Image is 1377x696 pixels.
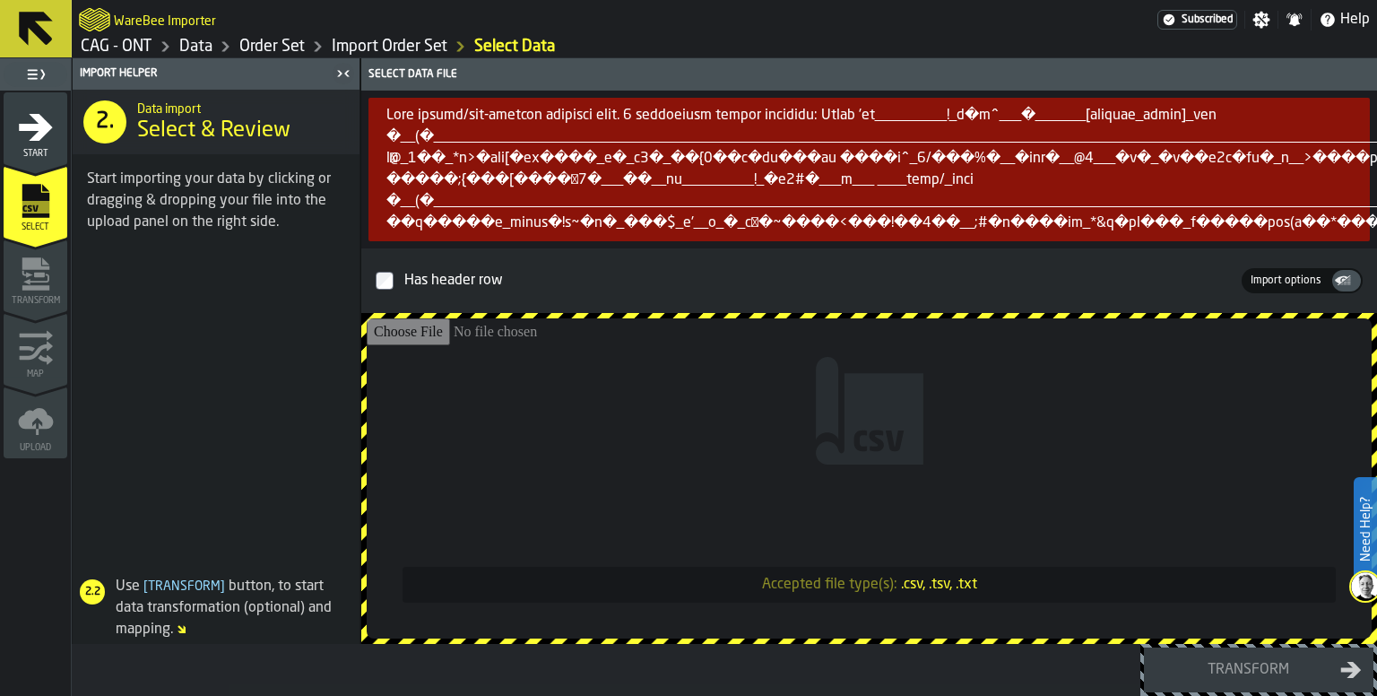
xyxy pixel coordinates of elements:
[179,37,212,57] a: link-to-/wh/i/81126f66-c9dd-4fd0-bd4b-ffd618919ba4/data
[114,11,216,29] h2: Sub Title
[4,313,67,385] li: menu Map
[137,117,290,145] span: Select & Review
[1332,270,1361,291] div: thumb
[1355,479,1375,579] label: Need Help?
[1144,648,1373,692] button: button-Transform
[1330,268,1363,293] label: button-switch-multi-
[1243,273,1329,289] span: Import options
[1243,273,1329,289] div: thumb
[365,68,1373,81] div: Select data file
[221,580,225,593] span: ]
[1182,13,1233,26] span: Subscribed
[368,98,1370,241] div: alert-Cant upload/pre-process selected file. 2 validation errors detected: Value 'pk__________!_b...
[239,37,305,57] a: link-to-/wh/i/81126f66-c9dd-4fd0-bd4b-ffd618919ba4/data/orders/
[79,36,724,57] nav: Breadcrumb
[367,318,1372,639] input: Accepted file type(s):.csv, .tsv, .txt
[474,37,555,57] a: link-to-/wh/i/81126f66-c9dd-4fd0-bd4b-ffd618919ba4/import/orders
[4,92,67,164] li: menu Start
[143,580,148,593] span: [
[73,58,359,90] header: Import Helper
[4,149,67,159] span: Start
[1157,10,1237,30] div: Menu Subscription
[4,443,67,453] span: Upload
[4,222,67,232] span: Select
[1340,9,1370,30] span: Help
[4,239,67,311] li: menu Transform
[332,37,447,57] a: link-to-/wh/i/81126f66-c9dd-4fd0-bd4b-ffd618919ba4/import/orders/
[331,63,356,84] label: button-toggle-Close me
[401,266,1238,295] div: InputCheckbox-react-aria7930580890-:rhg:
[81,37,152,57] a: link-to-/wh/i/81126f66-c9dd-4fd0-bd4b-ffd618919ba4
[4,387,67,458] li: menu Upload
[1242,271,1330,291] label: button-switch-multi-Import options
[73,576,352,640] div: Use button, to start data transformation (optional) and mapping.
[4,166,67,238] li: menu Select
[4,370,67,379] span: Map
[361,58,1377,91] header: Select data file
[1245,11,1277,29] label: button-toggle-Settings
[1157,10,1237,30] a: link-to-/wh/i/81126f66-c9dd-4fd0-bd4b-ffd618919ba4/settings/billing
[76,67,331,80] div: Import Helper
[140,580,229,593] span: Transform
[1312,9,1377,30] label: button-toggle-Help
[87,169,345,233] div: Start importing your data by clicking or dragging & dropping your file into the upload panel on t...
[376,272,394,290] input: InputCheckbox-label-react-aria7930580890-:rhg:
[1156,659,1340,681] div: Transform
[1278,11,1311,29] label: button-toggle-Notifications
[83,100,126,144] div: 2.
[79,4,110,36] a: logo-header
[4,62,67,87] label: button-toggle-Toggle Full Menu
[4,296,67,306] span: Transform
[73,90,359,154] div: title-Select & Review
[376,263,1242,299] label: InputCheckbox-label-react-aria7930580890-:rhg:
[137,99,345,117] h2: Sub Title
